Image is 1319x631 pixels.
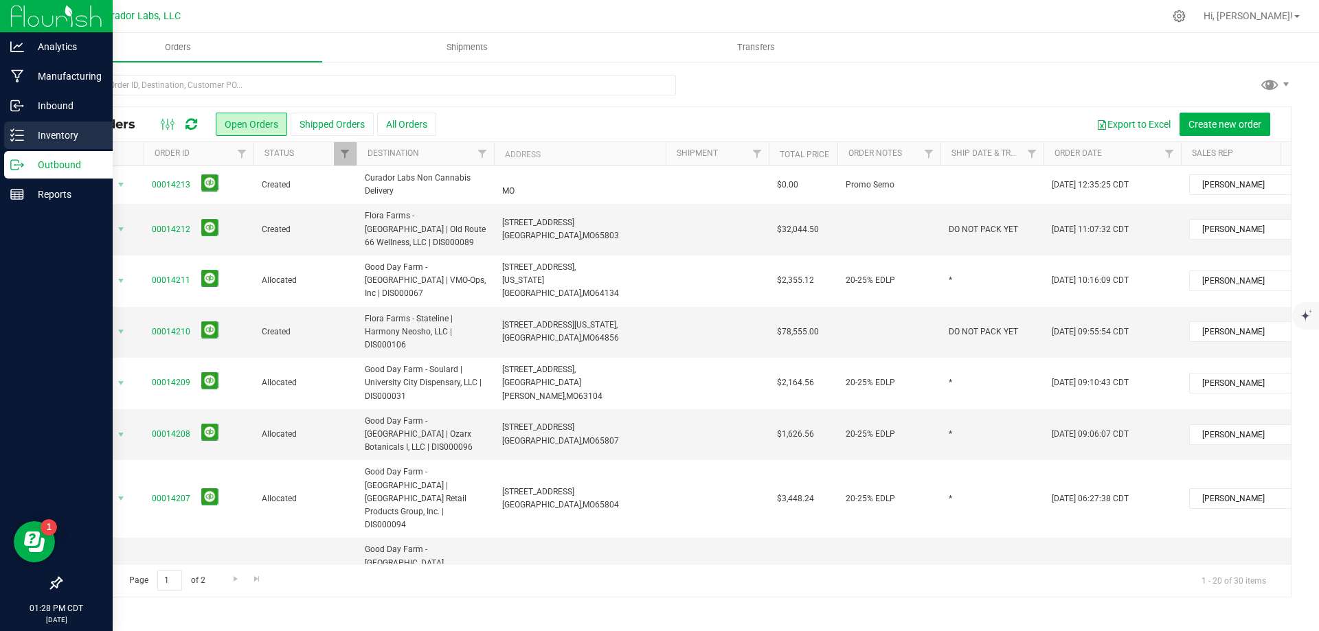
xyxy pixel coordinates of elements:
[471,142,494,165] a: Filter
[846,179,894,192] span: Promo Semo
[1052,325,1129,339] span: [DATE] 09:55:54 CDT
[262,376,348,389] span: Allocated
[24,68,106,84] p: Manufacturing
[365,415,486,455] span: Good Day Farm - [GEOGRAPHIC_DATA] | Ozarx Botanicals I, LLC | DIS000096
[846,492,895,505] span: 20-25% EDLP
[502,500,583,509] span: [GEOGRAPHIC_DATA],
[1087,113,1180,136] button: Export to Excel
[502,422,574,432] span: [STREET_ADDRESS]
[155,148,190,158] a: Order ID
[1190,175,1292,194] span: [PERSON_NAME]
[502,333,583,343] span: [GEOGRAPHIC_DATA],
[113,175,130,194] span: select
[1180,113,1270,136] button: Create new order
[566,391,578,401] span: MO
[777,179,798,192] span: $0.00
[365,312,486,352] span: Flora Farms - Stateline | Harmony Neosho, LLC | DIS000106
[24,127,106,144] p: Inventory
[951,148,1057,158] a: Ship Date & Transporter
[225,570,245,588] a: Go to the next page
[677,148,718,158] a: Shipment
[377,113,436,136] button: All Orders
[24,157,106,173] p: Outbound
[1190,425,1292,444] span: [PERSON_NAME]
[24,186,106,203] p: Reports
[502,275,583,298] span: [US_STATE][GEOGRAPHIC_DATA],
[146,41,210,54] span: Orders
[777,325,819,339] span: $78,555.00
[365,363,486,403] span: Good Day Farm - Soulard | University City Dispensary, LLC | DIS000031
[113,425,130,444] span: select
[152,274,190,287] a: 00014211
[428,41,506,54] span: Shipments
[583,333,595,343] span: MO
[848,148,902,158] a: Order Notes
[494,142,666,166] th: Address
[1190,489,1292,508] span: [PERSON_NAME]
[262,179,348,192] span: Created
[1188,119,1261,130] span: Create new order
[502,487,574,496] span: [STREET_ADDRESS]
[100,10,181,22] span: Curador Labs, LLC
[113,374,130,393] span: select
[1052,274,1129,287] span: [DATE] 10:16:09 CDT
[152,428,190,441] a: 00014208
[846,376,895,389] span: 20-25% EDLP
[152,325,190,339] a: 00014210
[14,521,55,562] iframe: Resource center
[152,492,190,505] a: 00014207
[41,519,57,536] iframe: Resource center unread badge
[1158,142,1181,165] a: Filter
[746,142,769,165] a: Filter
[502,231,583,240] span: [GEOGRAPHIC_DATA],
[262,274,348,287] span: Allocated
[502,378,581,400] span: [GEOGRAPHIC_DATA][PERSON_NAME],
[334,142,357,165] a: Filter
[1190,220,1292,239] span: [PERSON_NAME]
[1052,428,1129,441] span: [DATE] 09:06:07 CDT
[719,41,793,54] span: Transfers
[216,113,287,136] button: Open Orders
[113,322,130,341] span: select
[152,179,190,192] a: 00014213
[595,288,619,298] span: 64134
[1052,179,1129,192] span: [DATE] 12:35:25 CDT
[502,262,576,272] span: [STREET_ADDRESS],
[117,570,216,591] span: Page of 2
[502,218,574,227] span: [STREET_ADDRESS]
[60,75,676,95] input: Search Order ID, Destination, Customer PO...
[231,142,253,165] a: Filter
[152,376,190,389] a: 00014209
[1190,271,1292,290] span: [PERSON_NAME]
[595,500,619,509] span: 65804
[24,97,106,114] p: Inbound
[1052,376,1129,389] span: [DATE] 09:10:43 CDT
[611,33,901,62] a: Transfers
[113,220,130,239] span: select
[777,274,814,287] span: $2,355.12
[262,223,348,236] span: Created
[583,231,595,240] span: MO
[33,33,322,62] a: Orders
[10,128,24,142] inline-svg: Inventory
[777,223,819,236] span: $32,044.50
[1052,223,1129,236] span: [DATE] 11:07:32 CDT
[157,570,182,591] input: 1
[113,489,130,508] span: select
[1192,148,1233,158] a: Sales Rep
[10,69,24,83] inline-svg: Manufacturing
[10,40,24,54] inline-svg: Analytics
[368,148,419,158] a: Destination
[1190,322,1292,341] span: [PERSON_NAME]
[777,428,814,441] span: $1,626.56
[949,223,1018,236] span: DO NOT PACK YET
[10,99,24,113] inline-svg: Inbound
[291,113,374,136] button: Shipped Orders
[113,271,130,290] span: select
[262,492,348,505] span: Allocated
[1055,148,1102,158] a: Order Date
[502,365,576,374] span: [STREET_ADDRESS],
[777,492,814,505] span: $3,448.24
[1171,10,1188,23] div: Manage settings
[365,261,486,301] span: Good Day Farm - [GEOGRAPHIC_DATA] | VMO-Ops, Inc | DIS000067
